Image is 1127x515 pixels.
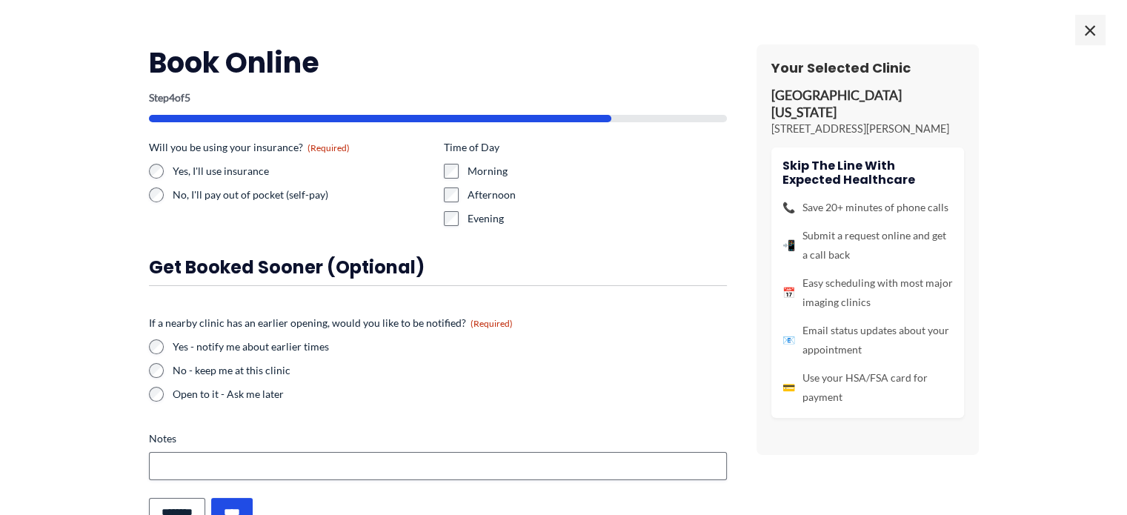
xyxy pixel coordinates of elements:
[149,140,350,155] legend: Will you be using your insurance?
[468,187,727,202] label: Afternoon
[184,91,190,104] span: 5
[468,164,727,179] label: Morning
[173,187,432,202] label: No, I'll pay out of pocket (self-pay)
[782,330,795,350] span: 📧
[471,318,513,329] span: (Required)
[782,198,953,217] li: Save 20+ minutes of phone calls
[782,273,953,312] li: Easy scheduling with most major imaging clinics
[149,431,727,446] label: Notes
[782,198,795,217] span: 📞
[149,256,727,279] h3: Get booked sooner (optional)
[782,368,953,407] li: Use your HSA/FSA card for payment
[307,142,350,153] span: (Required)
[771,87,964,122] p: [GEOGRAPHIC_DATA][US_STATE]
[1075,15,1105,44] span: ×
[149,316,513,330] legend: If a nearby clinic has an earlier opening, would you like to be notified?
[771,122,964,136] p: [STREET_ADDRESS][PERSON_NAME]
[782,226,953,265] li: Submit a request online and get a call back
[173,363,727,378] label: No - keep me at this clinic
[149,44,727,81] h2: Book Online
[444,140,499,155] legend: Time of Day
[173,387,727,402] label: Open to it - Ask me later
[149,93,727,103] p: Step of
[782,378,795,397] span: 💳
[173,164,432,179] label: Yes, I'll use insurance
[782,236,795,255] span: 📲
[782,283,795,302] span: 📅
[771,59,964,76] h3: Your Selected Clinic
[782,159,953,187] h4: Skip the line with Expected Healthcare
[782,321,953,359] li: Email status updates about your appointment
[169,91,175,104] span: 4
[468,211,727,226] label: Evening
[173,339,727,354] label: Yes - notify me about earlier times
